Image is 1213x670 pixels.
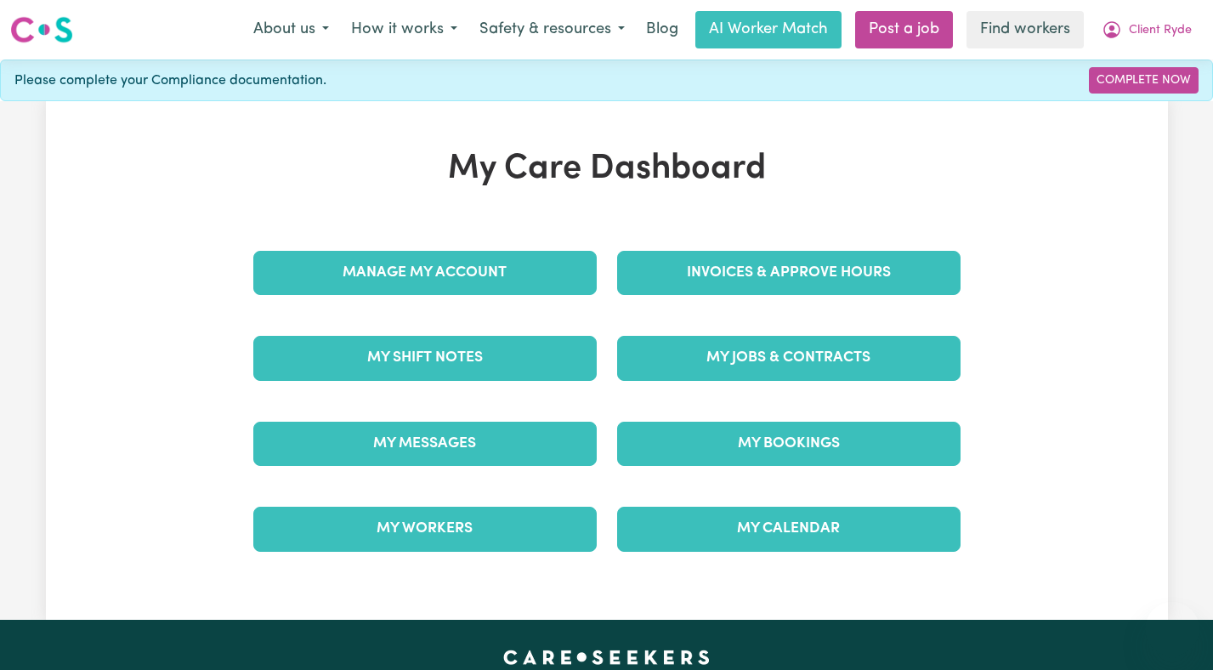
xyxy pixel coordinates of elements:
button: Safety & resources [468,12,636,48]
a: AI Worker Match [695,11,842,48]
h1: My Care Dashboard [243,149,971,190]
iframe: Button to launch messaging window [1145,602,1199,656]
a: My Workers [253,507,597,551]
a: Careseekers home page [503,650,710,664]
a: My Shift Notes [253,336,597,380]
a: Invoices & Approve Hours [617,251,961,295]
a: Complete Now [1089,67,1199,94]
button: My Account [1091,12,1203,48]
a: My Messages [253,422,597,466]
span: Please complete your Compliance documentation. [14,71,326,91]
button: How it works [340,12,468,48]
span: Client Ryde [1129,21,1192,40]
button: About us [242,12,340,48]
a: Post a job [855,11,953,48]
a: Blog [636,11,689,48]
a: My Bookings [617,422,961,466]
a: My Calendar [617,507,961,551]
a: Manage My Account [253,251,597,295]
a: My Jobs & Contracts [617,336,961,380]
a: Careseekers logo [10,10,73,49]
a: Find workers [966,11,1084,48]
img: Careseekers logo [10,14,73,45]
